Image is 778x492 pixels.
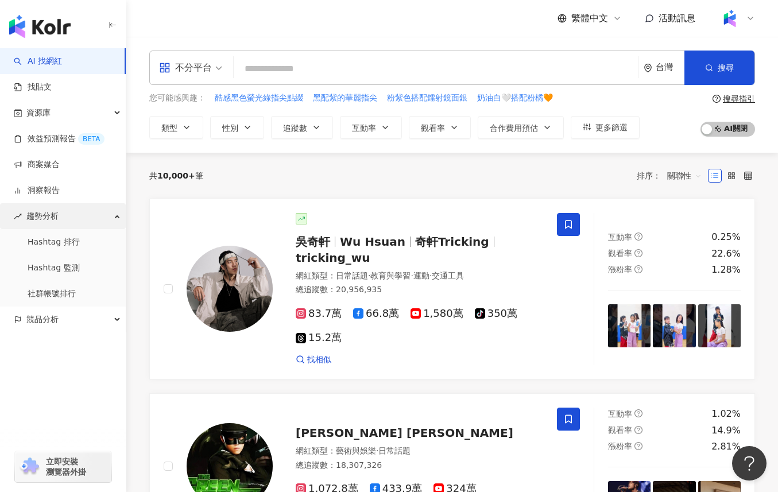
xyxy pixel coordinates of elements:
[352,123,376,133] span: 互動率
[370,271,411,280] span: 教育與學習
[387,92,467,104] span: 粉紫色搭配鐳射鏡面銀
[14,212,22,220] span: rise
[14,82,52,93] a: 找貼文
[477,92,553,104] button: 奶油白🤍搭配粉橘🧡
[409,116,471,139] button: 觀看率
[411,271,413,280] span: ·
[26,203,59,229] span: 趨勢分析
[336,271,368,280] span: 日常話題
[14,56,62,67] a: searchAI 找網紅
[271,116,333,139] button: 追蹤數
[15,451,111,482] a: chrome extension立即安裝 瀏覽器外掛
[634,265,642,273] span: question-circle
[711,247,741,260] div: 22.6%
[313,92,377,104] span: 黑配紫的華麗指尖
[26,307,59,332] span: 競品分析
[477,92,553,104] span: 奶油白🤍搭配粉橘🧡
[353,308,399,320] span: 66.8萬
[149,199,755,380] a: KOL Avatar吳奇軒Wu Hsuan奇軒Trickingtricking_wu網紅類型：日常話題·教育與學習·運動·交通工具總追蹤數：20,956,93583.7萬66.8萬1,580萬3...
[18,458,41,476] img: chrome extension
[340,235,405,249] span: Wu Hsuan
[667,166,702,185] span: 關聯性
[634,233,642,241] span: question-circle
[634,426,642,434] span: question-circle
[644,64,652,72] span: environment
[719,7,741,29] img: Kolr%20app%20icon%20%281%29.png
[684,51,754,85] button: 搜尋
[711,231,741,243] div: 0.25%
[718,63,734,72] span: 搜尋
[14,159,60,171] a: 商案媒合
[637,166,708,185] div: 排序：
[608,441,632,451] span: 漲粉率
[571,116,640,139] button: 更多篩選
[608,265,632,274] span: 漲粉率
[411,308,463,320] span: 1,580萬
[159,59,212,77] div: 不分平台
[421,123,445,133] span: 觀看率
[296,235,330,249] span: 吳奇軒
[368,271,370,280] span: ·
[296,270,543,282] div: 網紅類型 ：
[653,304,695,347] img: post-image
[723,94,755,103] div: 搜尋指引
[159,62,171,73] span: appstore
[214,92,304,104] button: 酷感黑色螢光綠指尖點綴
[711,440,741,453] div: 2.81%
[312,92,378,104] button: 黑配紫的華麗指尖
[149,116,203,139] button: 類型
[307,354,331,366] span: 找相似
[28,288,76,300] a: 社群帳號排行
[161,123,177,133] span: 類型
[634,409,642,417] span: question-circle
[698,304,741,347] img: post-image
[157,171,195,180] span: 10,000+
[713,95,721,103] span: question-circle
[378,446,411,455] span: 日常話題
[187,246,273,332] img: KOL Avatar
[210,116,264,139] button: 性別
[28,237,80,248] a: Hashtag 排行
[595,123,628,132] span: 更多篩選
[432,271,464,280] span: 交通工具
[283,123,307,133] span: 追蹤數
[415,235,489,249] span: 奇軒Tricking
[14,185,60,196] a: 洞察報告
[608,425,632,435] span: 觀看率
[296,445,543,457] div: 網紅類型 ：
[296,251,370,265] span: tricking_wu
[634,249,642,257] span: question-circle
[340,116,402,139] button: 互動率
[296,426,513,440] span: [PERSON_NAME] [PERSON_NAME]
[413,271,429,280] span: 運動
[9,15,71,38] img: logo
[296,284,543,296] div: 總追蹤數 ： 20,956,935
[296,354,331,366] a: 找相似
[608,409,632,419] span: 互動率
[296,308,342,320] span: 83.7萬
[656,63,684,72] div: 台灣
[28,262,80,274] a: Hashtag 監測
[711,408,741,420] div: 1.02%
[296,460,543,471] div: 總追蹤數 ： 18,307,326
[659,13,695,24] span: 活動訊息
[336,446,376,455] span: 藝術與娛樂
[215,92,303,104] span: 酷感黑色螢光綠指尖點綴
[386,92,468,104] button: 粉紫色搭配鐳射鏡面銀
[429,271,432,280] span: ·
[475,308,517,320] span: 350萬
[478,116,564,139] button: 合作費用預估
[711,264,741,276] div: 1.28%
[14,133,104,145] a: 效益預測報告BETA
[634,442,642,450] span: question-circle
[608,249,632,258] span: 觀看率
[296,332,342,344] span: 15.2萬
[571,12,608,25] span: 繁體中文
[149,171,203,180] div: 共 筆
[376,446,378,455] span: ·
[608,233,632,242] span: 互動率
[711,424,741,437] div: 14.9%
[490,123,538,133] span: 合作費用預估
[46,456,86,477] span: 立即安裝 瀏覽器外掛
[732,446,767,481] iframe: Help Scout Beacon - Open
